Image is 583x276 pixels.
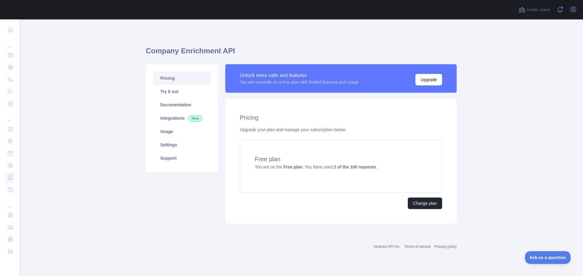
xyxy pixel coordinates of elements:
a: Support [153,151,211,165]
div: ... [5,196,15,208]
button: Invite users [517,5,551,15]
a: Pricing [153,71,211,85]
button: Upgrade [415,74,442,85]
span: Invite users [527,6,550,13]
strong: Free plan [283,165,302,169]
a: Documentation [153,98,211,111]
h1: Company Enrichment API [146,46,457,61]
h2: Pricing [240,113,442,122]
div: Upgrade your plan and manage your subscription below. [240,127,442,133]
a: Usage [153,125,211,138]
span: New [188,115,202,121]
strong: 2 of the 100 requests [334,165,376,169]
button: Change plan [408,198,442,209]
a: Terms of service [404,244,431,249]
a: Abstract API Inc. [374,244,401,249]
h4: Free plan [255,155,427,163]
div: You are currently on a free plan with limited features and usage [240,79,359,85]
span: You are on the . You have used . [255,165,377,169]
a: Privacy policy [435,244,457,249]
iframe: Toggle Customer Support [525,251,571,264]
div: Unlock more calls and features [240,72,359,79]
a: Integrations New [153,111,211,125]
div: ... [5,36,15,48]
div: ... [5,110,15,122]
a: Settings [153,138,211,151]
a: Try it out [153,85,211,98]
